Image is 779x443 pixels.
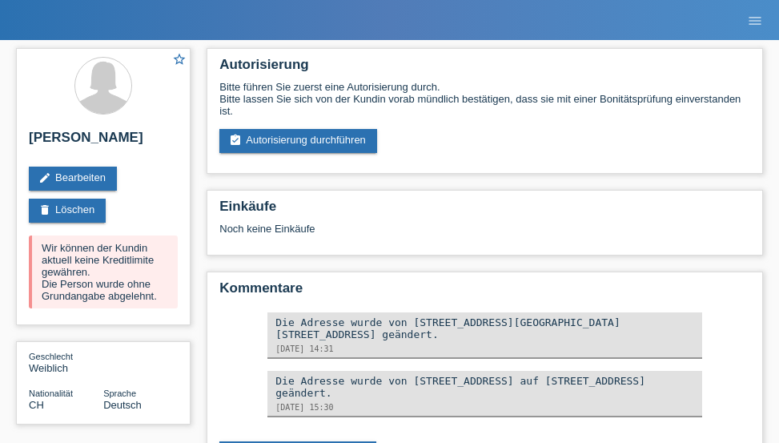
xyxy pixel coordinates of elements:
[38,171,51,184] i: edit
[219,280,750,304] h2: Kommentare
[275,375,694,399] div: Die Adresse wurde von [STREET_ADDRESS] auf [STREET_ADDRESS] geändert.
[275,316,694,340] div: Die Adresse wurde von [STREET_ADDRESS][GEOGRAPHIC_DATA][STREET_ADDRESS] geändert.
[172,52,187,69] a: star_border
[747,13,763,29] i: menu
[29,130,178,154] h2: [PERSON_NAME]
[219,57,750,81] h2: Autorisierung
[275,403,694,412] div: [DATE] 15:30
[739,15,771,25] a: menu
[172,52,187,66] i: star_border
[103,399,142,411] span: Deutsch
[219,81,750,117] div: Bitte führen Sie zuerst eine Autorisierung durch. Bitte lassen Sie sich von der Kundin vorab münd...
[219,223,750,247] div: Noch keine Einkäufe
[275,344,694,353] div: [DATE] 14:31
[29,199,106,223] a: deleteLöschen
[38,203,51,216] i: delete
[29,236,178,308] div: Wir können der Kundin aktuell keine Kreditlimite gewähren. Die Person wurde ohne Grundangabe abge...
[29,389,73,398] span: Nationalität
[29,352,73,361] span: Geschlecht
[219,199,750,223] h2: Einkäufe
[29,350,103,374] div: Weiblich
[229,134,242,147] i: assignment_turned_in
[219,129,377,153] a: assignment_turned_inAutorisierung durchführen
[29,167,117,191] a: editBearbeiten
[29,399,44,411] span: Schweiz
[103,389,136,398] span: Sprache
